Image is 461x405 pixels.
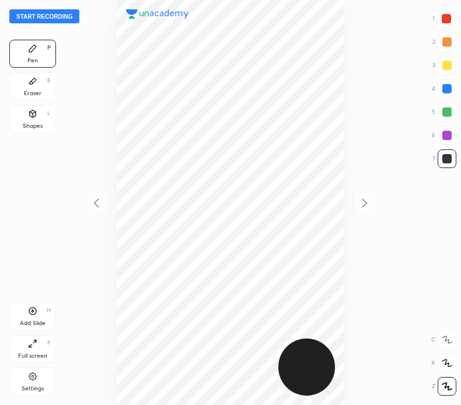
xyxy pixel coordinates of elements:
div: E [47,78,51,83]
div: Pen [27,58,38,64]
div: Eraser [24,90,41,96]
div: P [47,45,51,51]
button: Start recording [9,9,79,23]
div: F [47,340,51,346]
div: Full screen [18,353,47,359]
img: logo.38c385cc.svg [126,9,189,19]
div: 3 [432,56,456,75]
div: Shapes [23,123,43,129]
div: Add Slide [20,320,46,326]
div: L [47,110,51,116]
div: 1 [432,9,456,28]
div: 6 [432,126,456,145]
div: 7 [432,149,456,168]
div: C [431,330,456,349]
div: 5 [432,103,456,121]
div: Settings [22,386,44,392]
div: 4 [432,79,456,98]
div: H [47,308,51,313]
div: 2 [432,33,456,51]
div: Z [432,377,456,396]
div: X [431,354,456,372]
